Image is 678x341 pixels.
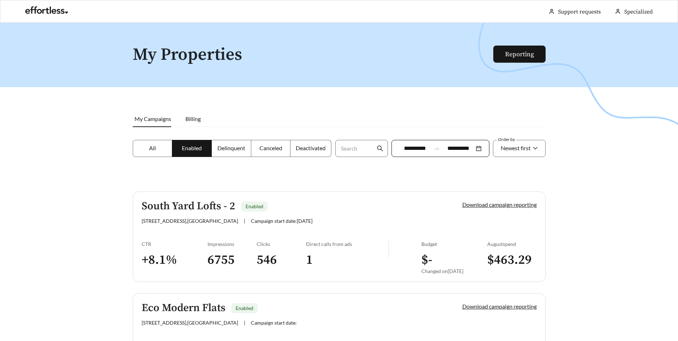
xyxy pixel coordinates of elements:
[142,241,207,247] div: CTR
[133,192,546,282] a: South Yard Lofts - 2Enabled[STREET_ADDRESS],[GEOGRAPHIC_DATA]|Campaign start date:[DATE]Download ...
[207,241,257,247] div: Impressions
[149,145,156,151] span: All
[487,252,537,268] h3: $ 463.29
[244,320,245,326] span: |
[257,252,306,268] h3: 546
[133,46,494,64] h1: My Properties
[421,268,487,274] div: Changed on [DATE]
[142,200,235,212] h5: South Yard Lofts - 2
[501,145,531,151] span: Newest first
[421,241,487,247] div: Budget
[257,241,306,247] div: Clicks
[306,252,388,268] h3: 1
[244,218,245,224] span: |
[306,241,388,247] div: Direct calls from ads
[388,241,389,258] img: line
[462,303,537,310] a: Download campaign reporting
[377,145,383,152] span: search
[493,46,546,63] button: Reporting
[142,218,238,224] span: [STREET_ADDRESS] , [GEOGRAPHIC_DATA]
[433,145,440,152] span: to
[182,145,202,151] span: Enabled
[207,252,257,268] h3: 6755
[236,305,253,311] span: Enabled
[251,320,297,326] span: Campaign start date:
[505,50,534,58] a: Reporting
[259,145,282,151] span: Canceled
[558,8,601,15] a: Support requests
[462,201,537,208] a: Download campaign reporting
[217,145,245,151] span: Delinquent
[135,115,171,122] span: My Campaigns
[487,241,537,247] div: August spend
[142,252,207,268] h3: + 8.1 %
[142,320,238,326] span: [STREET_ADDRESS] , [GEOGRAPHIC_DATA]
[433,145,440,152] span: swap-right
[142,302,225,314] h5: Eco Modern Flats
[251,218,312,224] span: Campaign start date: [DATE]
[185,115,201,122] span: Billing
[246,203,263,209] span: Enabled
[296,145,326,151] span: Deactivated
[421,252,487,268] h3: $ -
[624,8,653,15] span: Specialized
